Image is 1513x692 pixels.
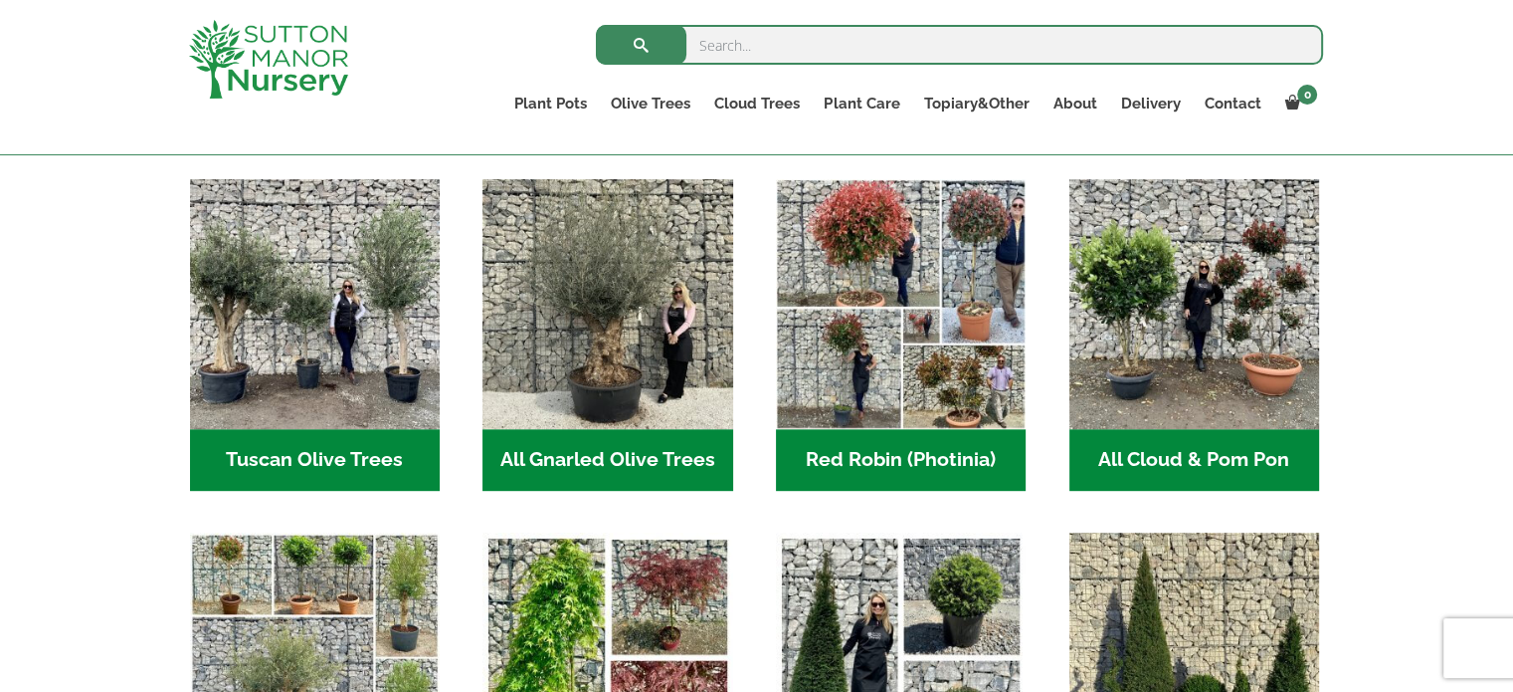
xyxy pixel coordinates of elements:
[1192,90,1272,117] a: Contact
[190,429,440,491] h2: Tuscan Olive Trees
[502,90,599,117] a: Plant Pots
[596,25,1323,65] input: Search...
[190,179,440,429] img: Home - 7716AD77 15EA 4607 B135 B37375859F10
[482,429,732,491] h2: All Gnarled Olive Trees
[1069,179,1319,491] a: Visit product category All Cloud & Pom Pon
[1272,90,1323,117] a: 0
[776,179,1026,491] a: Visit product category Red Robin (Photinia)
[776,179,1026,429] img: Home - F5A23A45 75B5 4929 8FB2 454246946332
[1108,90,1192,117] a: Delivery
[482,179,732,491] a: Visit product category All Gnarled Olive Trees
[599,90,702,117] a: Olive Trees
[1040,90,1108,117] a: About
[1069,429,1319,491] h2: All Cloud & Pom Pon
[812,90,911,117] a: Plant Care
[776,429,1026,491] h2: Red Robin (Photinia)
[189,20,348,99] img: logo
[702,90,812,117] a: Cloud Trees
[482,179,732,429] img: Home - 5833C5B7 31D0 4C3A 8E42 DB494A1738DB
[1069,179,1319,429] img: Home - A124EB98 0980 45A7 B835 C04B779F7765
[911,90,1040,117] a: Topiary&Other
[1297,85,1317,105] span: 0
[190,179,440,491] a: Visit product category Tuscan Olive Trees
